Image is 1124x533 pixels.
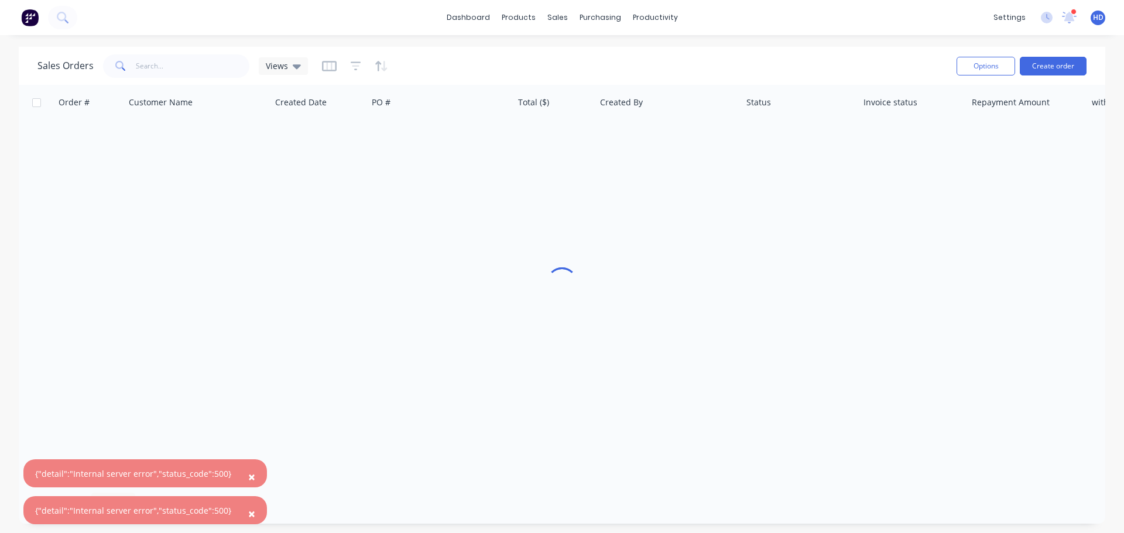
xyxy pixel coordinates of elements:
[972,97,1050,108] div: Repayment Amount
[441,9,496,26] a: dashboard
[627,9,684,26] div: productivity
[600,97,643,108] div: Created By
[957,57,1015,75] button: Options
[496,9,542,26] div: products
[35,467,231,480] div: {"detail":"Internal server error","status_code":500}
[237,463,267,491] button: Close
[136,54,250,78] input: Search...
[372,97,390,108] div: PO #
[275,97,327,108] div: Created Date
[1093,12,1104,23] span: HD
[35,504,231,517] div: {"detail":"Internal server error","status_code":500}
[129,97,193,108] div: Customer Name
[518,97,549,108] div: Total ($)
[988,9,1032,26] div: settings
[542,9,574,26] div: sales
[248,469,255,485] span: ×
[746,97,771,108] div: Status
[1020,57,1087,75] button: Create order
[863,97,917,108] div: Invoice status
[237,500,267,528] button: Close
[266,60,288,72] span: Views
[21,9,39,26] img: Factory
[574,9,627,26] div: purchasing
[248,506,255,522] span: ×
[59,97,90,108] div: Order #
[37,60,94,71] h1: Sales Orders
